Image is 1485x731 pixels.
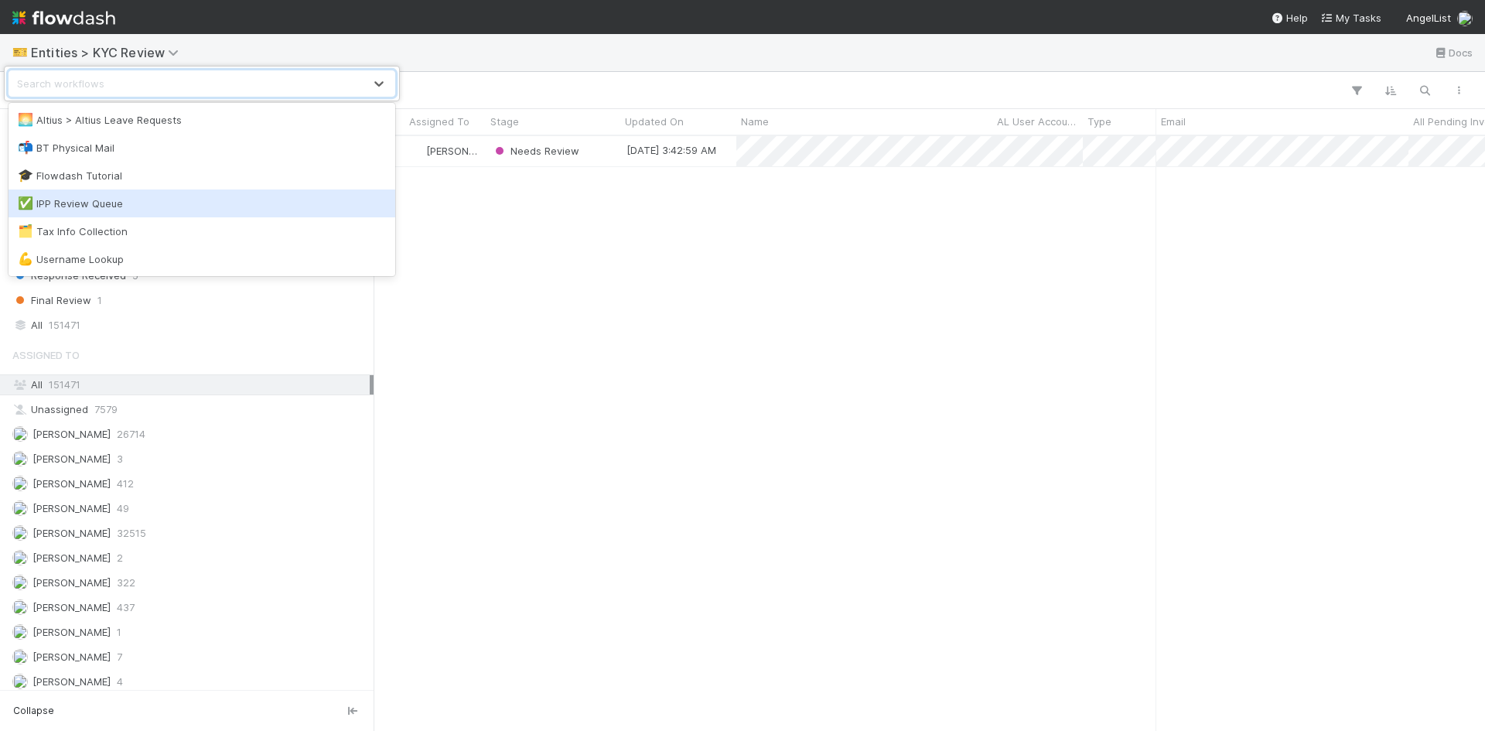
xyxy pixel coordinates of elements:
span: 💪 [18,252,33,265]
div: IPP Review Queue [18,196,386,211]
div: Altius > Altius Leave Requests [18,112,386,128]
span: 🗂️ [18,224,33,237]
span: ✅ [18,196,33,210]
div: Flowdash Tutorial [18,168,386,183]
div: BT Physical Mail [18,140,386,155]
span: 📬 [18,141,33,154]
div: Username Lookup [18,251,386,267]
div: Tax Info Collection [18,224,386,239]
div: Search workflows [17,76,104,91]
span: 🌅 [18,113,33,126]
span: 🎓 [18,169,33,182]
